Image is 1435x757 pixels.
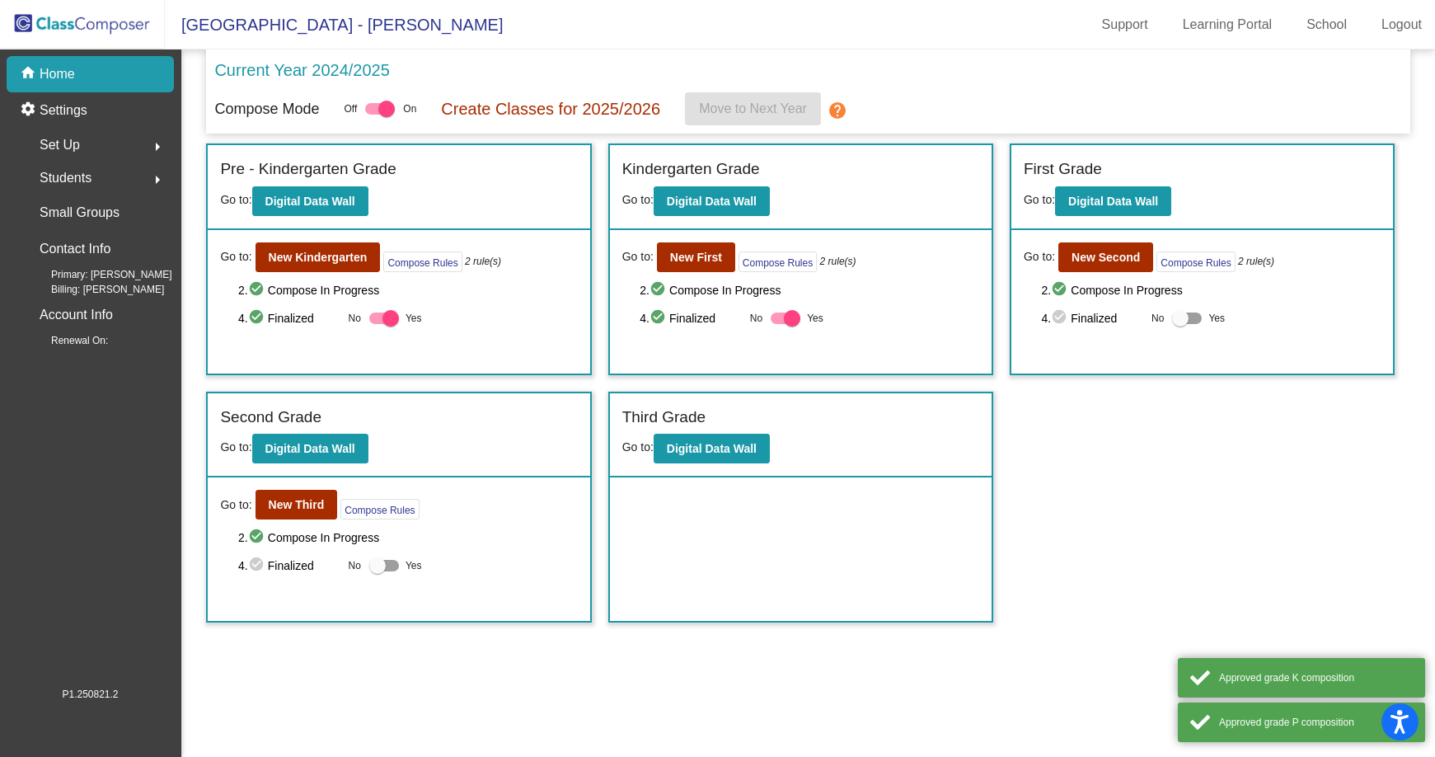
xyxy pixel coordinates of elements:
[214,98,319,120] p: Compose Mode
[340,499,419,520] button: Compose Rules
[820,254,856,269] i: 2 rule(s)
[40,237,110,261] p: Contact Info
[622,158,760,181] label: Kindergarten Grade
[622,406,706,430] label: Third Grade
[220,248,251,266] span: Go to:
[238,528,578,548] span: 2. Compose In Progress
[1156,252,1235,272] button: Compose Rules
[657,242,735,272] button: New First
[685,92,821,125] button: Move to Next Year
[739,252,817,272] button: Compose Rules
[256,242,381,272] button: New Kindergarten
[20,101,40,120] mat-icon: settings
[750,311,762,326] span: No
[265,195,355,208] b: Digital Data Wall
[20,64,40,84] mat-icon: home
[269,498,325,511] b: New Third
[1170,12,1286,38] a: Learning Portal
[1219,670,1413,685] div: Approved grade K composition
[252,434,368,463] button: Digital Data Wall
[1024,158,1102,181] label: First Grade
[670,251,722,264] b: New First
[1072,251,1140,264] b: New Second
[441,96,660,121] p: Create Classes for 2025/2026
[248,528,268,548] mat-icon: check_circle
[403,101,416,116] span: On
[1058,242,1153,272] button: New Second
[1219,715,1413,730] div: Approved grade P composition
[622,440,654,454] span: Go to:
[650,308,669,328] mat-icon: check_circle
[640,280,979,300] span: 2. Compose In Progress
[265,442,355,455] b: Digital Data Wall
[165,12,503,38] span: [GEOGRAPHIC_DATA] - [PERSON_NAME]
[406,556,422,576] span: Yes
[345,101,358,116] span: Off
[248,556,268,576] mat-icon: check_circle
[667,442,757,455] b: Digital Data Wall
[248,308,268,328] mat-icon: check_circle
[622,248,654,266] span: Go to:
[1051,280,1071,300] mat-icon: check_circle
[148,170,167,190] mat-icon: arrow_right
[640,308,741,328] span: 4. Finalized
[1368,12,1435,38] a: Logout
[25,282,164,297] span: Billing: [PERSON_NAME]
[349,311,361,326] span: No
[650,280,669,300] mat-icon: check_circle
[1024,193,1055,206] span: Go to:
[40,64,75,84] p: Home
[406,308,422,328] span: Yes
[1293,12,1360,38] a: School
[238,280,578,300] span: 2. Compose In Progress
[40,303,113,327] p: Account Info
[220,158,396,181] label: Pre - Kindergarten Grade
[654,186,770,216] button: Digital Data Wall
[220,406,321,430] label: Second Grade
[1238,254,1274,269] i: 2 rule(s)
[1089,12,1161,38] a: Support
[214,58,389,82] p: Current Year 2024/2025
[1042,280,1381,300] span: 2. Compose In Progress
[465,254,501,269] i: 2 rule(s)
[148,137,167,157] mat-icon: arrow_right
[220,193,251,206] span: Go to:
[654,434,770,463] button: Digital Data Wall
[269,251,368,264] b: New Kindergarten
[220,496,251,514] span: Go to:
[25,267,172,282] span: Primary: [PERSON_NAME]
[383,252,462,272] button: Compose Rules
[1055,186,1171,216] button: Digital Data Wall
[238,556,340,576] span: 4. Finalized
[40,101,87,120] p: Settings
[1051,308,1071,328] mat-icon: check_circle
[256,490,338,520] button: New Third
[699,101,807,115] span: Move to Next Year
[1151,311,1164,326] span: No
[667,195,757,208] b: Digital Data Wall
[1208,308,1225,328] span: Yes
[807,308,823,328] span: Yes
[252,186,368,216] button: Digital Data Wall
[248,280,268,300] mat-icon: check_circle
[40,134,80,157] span: Set Up
[1024,248,1055,266] span: Go to:
[349,558,361,573] span: No
[828,101,847,120] mat-icon: help
[622,193,654,206] span: Go to:
[25,333,108,348] span: Renewal On:
[1042,308,1143,328] span: 4. Finalized
[238,308,340,328] span: 4. Finalized
[40,167,91,190] span: Students
[1068,195,1158,208] b: Digital Data Wall
[220,440,251,454] span: Go to:
[40,201,120,224] p: Small Groups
